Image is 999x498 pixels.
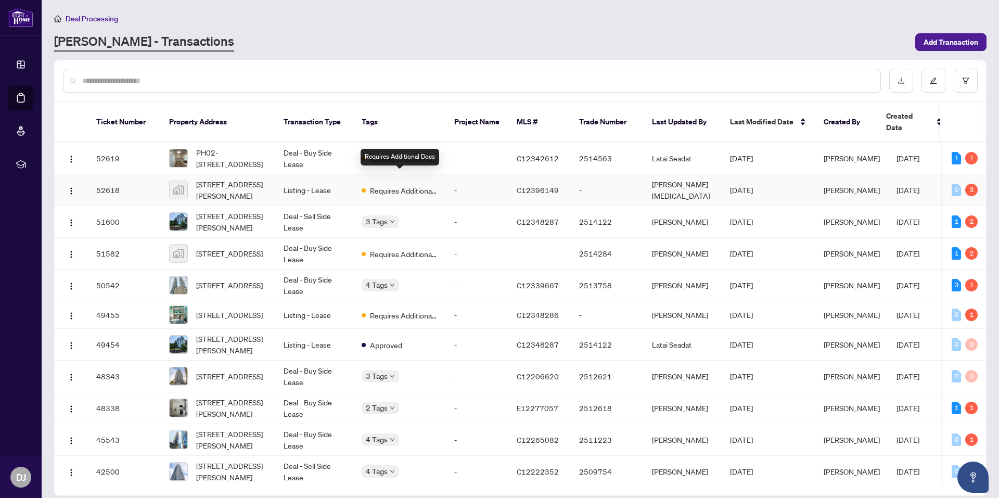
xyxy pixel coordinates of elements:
span: [DATE] [730,185,753,195]
span: C12339667 [517,280,559,290]
span: [DATE] [730,249,753,258]
span: C12206620 [517,372,559,381]
td: [PERSON_NAME] [644,301,722,329]
span: [STREET_ADDRESS][PERSON_NAME] [196,460,267,483]
span: [DATE] [896,467,919,476]
span: [STREET_ADDRESS] [196,248,263,259]
td: 42500 [88,456,161,488]
td: - [446,424,508,456]
div: 0 [952,465,961,478]
th: Last Updated By [644,102,722,143]
span: [STREET_ADDRESS][PERSON_NAME] [196,178,267,201]
img: Logo [67,341,75,350]
td: 48338 [88,392,161,424]
span: [DATE] [730,310,753,320]
td: Latai Seadat [644,143,722,174]
img: thumbnail-img [170,181,187,199]
td: 2514122 [571,329,644,361]
div: 1 [965,279,978,291]
div: 3 [952,279,961,291]
img: Logo [67,187,75,195]
span: [PERSON_NAME] [824,249,880,258]
td: 2511223 [571,424,644,456]
span: down [390,374,395,379]
td: Deal - Buy Side Lease [275,270,353,301]
button: Logo [63,245,80,262]
span: [PERSON_NAME] [824,403,880,413]
th: Property Address [161,102,275,143]
span: [DATE] [730,372,753,381]
button: filter [954,69,978,93]
td: 49455 [88,301,161,329]
div: 1 [952,402,961,414]
img: thumbnail-img [170,276,187,294]
span: [DATE] [730,467,753,476]
span: 4 Tags [366,279,388,291]
div: 3 [965,184,978,196]
td: - [571,301,644,329]
div: 0 [965,338,978,351]
td: - [446,301,508,329]
span: Created Date [886,110,930,133]
span: [DATE] [896,280,919,290]
span: Last Modified Date [730,116,793,127]
button: Add Transaction [915,33,987,51]
td: - [446,206,508,238]
span: Add Transaction [924,34,978,50]
td: - [446,238,508,270]
div: 1 [965,433,978,446]
span: home [54,15,61,22]
span: [STREET_ADDRESS] [196,371,263,382]
img: thumbnail-img [170,245,187,262]
button: Logo [63,368,80,385]
img: thumbnail-img [170,399,187,417]
img: Logo [67,405,75,413]
td: - [446,270,508,301]
span: [DATE] [730,217,753,226]
button: Logo [63,431,80,448]
td: - [446,329,508,361]
span: [DATE] [896,185,919,195]
span: [DATE] [896,403,919,413]
span: [DATE] [896,217,919,226]
img: Logo [67,468,75,477]
img: Logo [67,373,75,381]
td: - [446,361,508,392]
td: 52619 [88,143,161,174]
span: [STREET_ADDRESS][PERSON_NAME] [196,397,267,419]
span: [DATE] [730,403,753,413]
td: Deal - Sell Side Lease [275,206,353,238]
img: thumbnail-img [170,463,187,480]
img: Logo [67,312,75,320]
th: Trade Number [571,102,644,143]
span: download [898,77,905,84]
span: 3 Tags [366,215,388,227]
span: down [390,283,395,288]
span: Requires Additional Docs [370,185,438,196]
span: [PERSON_NAME] [824,154,880,163]
button: edit [921,69,945,93]
img: Logo [67,219,75,227]
th: Created Date [878,102,951,143]
div: 1 [965,402,978,414]
td: Latai Seadat [644,329,722,361]
span: [PERSON_NAME] [824,340,880,349]
td: [PERSON_NAME] [644,206,722,238]
span: [DATE] [896,340,919,349]
td: 2512618 [571,392,644,424]
button: Logo [63,150,80,167]
img: Logo [67,155,75,163]
td: Deal - Buy Side Lease [275,424,353,456]
div: 0 [965,370,978,382]
span: [DATE] [730,280,753,290]
span: [PERSON_NAME] [824,372,880,381]
th: Ticket Number [88,102,161,143]
img: logo [8,8,33,27]
td: 51600 [88,206,161,238]
div: 2 [965,215,978,228]
div: 1 [965,152,978,164]
span: [PERSON_NAME] [824,435,880,444]
th: Project Name [446,102,508,143]
td: Deal - Sell Side Lease [275,456,353,488]
button: Open asap [957,462,989,493]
